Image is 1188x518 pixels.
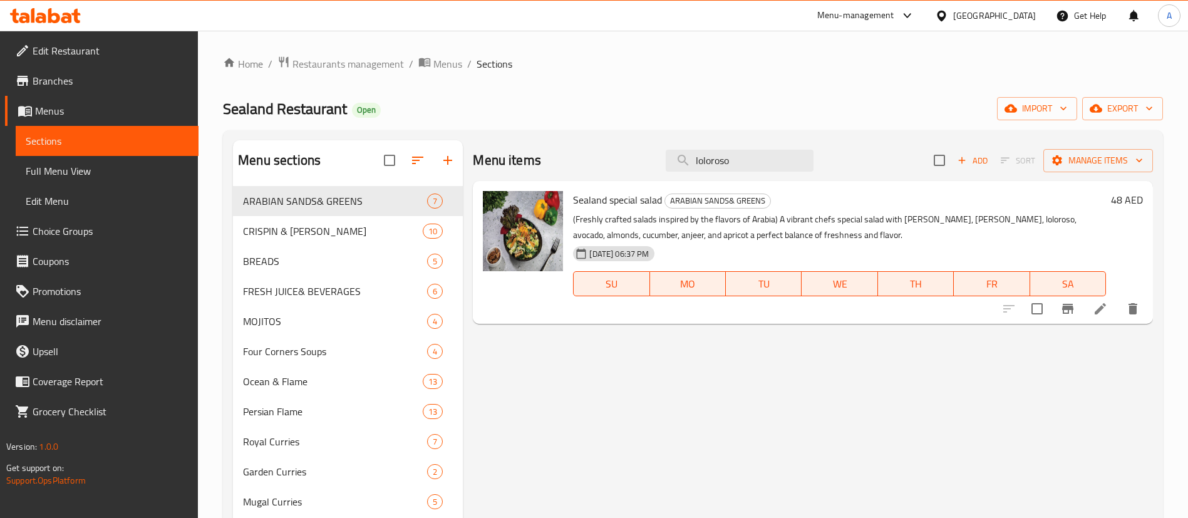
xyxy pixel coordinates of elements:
span: MO [655,275,721,293]
a: Edit menu item [1093,301,1108,316]
a: Menus [5,96,199,126]
span: Choice Groups [33,224,189,239]
span: 4 [428,316,442,328]
div: Ocean & Flame13 [233,366,463,396]
span: CRISPIN & [PERSON_NAME] [243,224,423,239]
a: Edit Menu [16,186,199,216]
span: Mugal Curries [243,494,427,509]
div: items [423,224,443,239]
span: Manage items [1053,153,1143,168]
span: Upsell [33,344,189,359]
a: Full Menu View [16,156,199,186]
span: Sections [26,133,189,148]
button: Branch-specific-item [1053,294,1083,324]
a: Restaurants management [277,56,404,72]
span: [DATE] 06:37 PM [584,248,654,260]
span: Restaurants management [292,56,404,71]
span: Edit Menu [26,194,189,209]
span: TH [883,275,949,293]
span: 2 [428,466,442,478]
span: Four Corners Soups [243,344,427,359]
h2: Menu sections [238,151,321,170]
div: CRISPIN & [PERSON_NAME]10 [233,216,463,246]
button: SA [1030,271,1106,296]
span: Select section first [993,151,1043,170]
button: TU [726,271,802,296]
span: Add item [953,151,993,170]
div: CRISPIN & LUCIAN BITES [243,224,423,239]
button: import [997,97,1077,120]
div: ARABIAN SANDS& GREENS [664,194,771,209]
div: [GEOGRAPHIC_DATA] [953,9,1036,23]
span: Select section [926,147,953,174]
input: search [666,150,814,172]
span: WE [807,275,872,293]
a: Grocery Checklist [5,396,199,427]
a: Branches [5,66,199,96]
div: Garden Curries [243,464,427,479]
span: 5 [428,496,442,508]
span: export [1092,101,1153,117]
span: SU [579,275,644,293]
span: Coverage Report [33,374,189,389]
button: export [1082,97,1163,120]
span: MOJITOS [243,314,427,329]
span: 7 [428,195,442,207]
a: Promotions [5,276,199,306]
div: items [427,434,443,449]
img: Sealand special salad [483,191,563,271]
span: FRESH JUICE& BEVERAGES [243,284,427,299]
span: Royal Curries [243,434,427,449]
button: delete [1118,294,1148,324]
span: Promotions [33,284,189,299]
span: 4 [428,346,442,358]
div: items [427,254,443,269]
li: / [409,56,413,71]
span: Menus [35,103,189,118]
span: ARABIAN SANDS& GREENS [243,194,427,209]
a: Choice Groups [5,216,199,246]
span: ARABIAN SANDS& GREENS [665,194,770,208]
span: 5 [428,256,442,267]
span: Ocean & Flame [243,374,423,389]
div: Mugal Curries5 [233,487,463,517]
div: Persian Flame [243,404,423,419]
div: items [427,284,443,299]
div: items [427,344,443,359]
a: Coverage Report [5,366,199,396]
button: Manage items [1043,149,1153,172]
span: Full Menu View [26,163,189,179]
span: Coupons [33,254,189,269]
div: Four Corners Soups4 [233,336,463,366]
div: Royal Curries7 [233,427,463,457]
li: / [467,56,472,71]
span: Sections [477,56,512,71]
div: BREADS5 [233,246,463,276]
button: Add section [433,145,463,175]
a: Support.OpsPlatform [6,472,86,489]
button: TH [878,271,954,296]
a: Menus [418,56,462,72]
a: Home [223,56,263,71]
span: SA [1035,275,1101,293]
span: Branches [33,73,189,88]
span: Menu disclaimer [33,314,189,329]
a: Sections [16,126,199,156]
button: Add [953,151,993,170]
span: 7 [428,436,442,448]
span: BREADS [243,254,427,269]
div: Open [352,103,381,118]
span: Edit Restaurant [33,43,189,58]
li: / [268,56,272,71]
button: MO [650,271,726,296]
div: Persian Flame13 [233,396,463,427]
a: Menu disclaimer [5,306,199,336]
span: 1.0.0 [39,438,58,455]
span: 13 [423,376,442,388]
span: TU [731,275,797,293]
